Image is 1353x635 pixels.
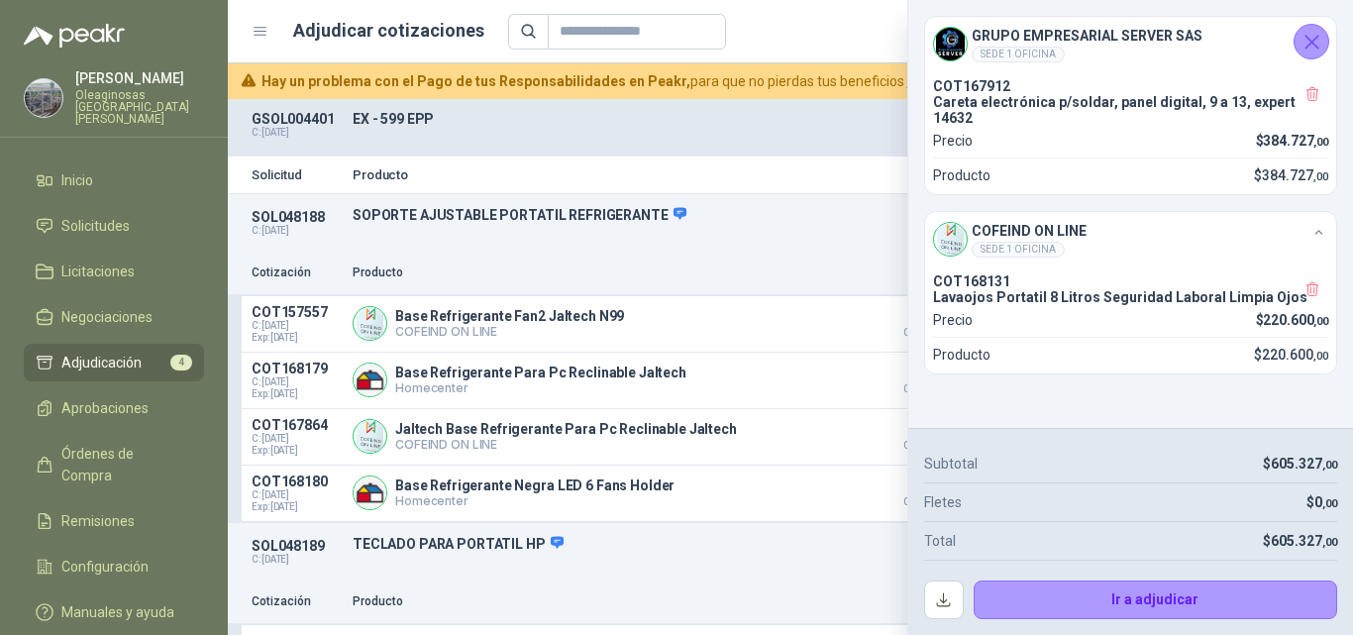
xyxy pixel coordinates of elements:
[874,304,973,338] p: $ 210.000
[874,264,973,282] p: Precio
[252,264,341,282] p: Cotización
[252,538,341,554] p: SOL048189
[170,355,192,370] span: 4
[1263,530,1337,552] p: $
[252,320,341,332] span: C: [DATE]
[24,344,204,381] a: Adjudicación4
[61,306,153,328] span: Negociaciones
[24,161,204,199] a: Inicio
[354,307,386,340] img: Company Logo
[1271,456,1337,472] span: 605.327
[61,215,130,237] span: Solicitudes
[24,389,204,427] a: Aprobaciones
[933,130,973,152] p: Precio
[252,592,341,611] p: Cotización
[353,111,1044,127] p: EX - 599 EPP
[1254,344,1328,366] p: $
[972,242,1065,258] div: SEDE 1 OFICINA
[874,592,973,611] p: Precio
[395,477,675,493] p: Base Refrigerante Negra LED 6 Fans Holder
[353,168,1044,181] p: Producto
[972,220,1087,242] h4: COFEIND ON LINE
[252,111,341,127] p: GSOL004401
[1262,347,1328,363] span: 220.600
[933,164,990,186] p: Producto
[924,453,978,475] p: Subtotal
[1271,533,1337,549] span: 605.327
[252,127,341,139] p: C: [DATE]
[1313,350,1328,363] span: ,00
[1256,130,1329,152] p: $
[353,535,1044,553] p: TECLADO PARA PORTATIL HP
[395,437,737,452] p: COFEIND ON LINE
[395,324,624,339] p: COFEIND ON LINE
[1263,133,1328,149] span: 384.727
[61,352,142,373] span: Adjudicación
[1256,309,1329,331] p: $
[395,493,675,508] p: Homecenter
[252,554,341,566] p: C: [DATE]
[924,491,962,513] p: Fletes
[24,207,204,245] a: Solicitudes
[24,548,204,585] a: Configuración
[1322,497,1337,510] span: ,00
[1314,494,1337,510] span: 0
[1313,315,1328,328] span: ,00
[1263,312,1328,328] span: 220.600
[933,273,1328,289] p: COT168131
[874,417,973,451] p: $ 270.000
[1313,170,1328,183] span: ,00
[252,474,341,489] p: COT168180
[24,298,204,336] a: Negociaciones
[395,421,737,437] p: Jaltech Base Refrigerante Para Pc Reclinable Jaltech
[974,581,1338,620] button: Ir a adjudicar
[933,309,973,331] p: Precio
[293,17,484,45] h1: Adjudicar cotizaciones
[252,225,341,237] p: C: [DATE]
[1263,453,1337,475] p: $
[24,24,125,48] img: Logo peakr
[354,364,386,396] img: Company Logo
[61,397,149,419] span: Aprobaciones
[933,94,1328,126] p: Careta electrónica p/soldar, panel digital, 9 a 13, expert 14632
[61,510,135,532] span: Remisiones
[353,264,862,282] p: Producto
[252,433,341,445] span: C: [DATE]
[874,497,973,507] span: Crédito 30 días
[252,388,341,400] span: Exp: [DATE]
[925,212,1336,265] div: Company LogoCOFEIND ON LINESEDE 1 OFICINA
[252,168,341,181] p: Solicitud
[75,89,204,125] p: Oleaginosas [GEOGRAPHIC_DATA][PERSON_NAME]
[353,206,1044,224] p: SOPORTE AJUSTABLE PORTATIL REFRIGERANTE
[933,344,990,366] p: Producto
[354,420,386,453] img: Company Logo
[252,376,341,388] span: C: [DATE]
[395,380,686,395] p: Homecenter
[1322,536,1337,549] span: ,00
[1313,136,1328,149] span: ,00
[75,71,204,85] p: [PERSON_NAME]
[61,601,174,623] span: Manuales y ayuda
[1322,459,1337,472] span: ,00
[252,304,341,320] p: COT157557
[252,501,341,513] span: Exp: [DATE]
[353,592,862,611] p: Producto
[24,502,204,540] a: Remisiones
[874,474,973,507] p: $ 688.470
[874,328,973,338] span: Crédito 30 días
[61,261,135,282] span: Licitaciones
[61,443,185,486] span: Órdenes de Compra
[1306,491,1337,513] p: $
[354,476,386,509] img: Company Logo
[252,445,341,457] span: Exp: [DATE]
[252,209,341,225] p: SOL048188
[252,332,341,344] span: Exp: [DATE]
[261,73,690,89] b: Hay un problema con el Pago de tus Responsabilidades en Peakr,
[252,489,341,501] span: C: [DATE]
[24,593,204,631] a: Manuales y ayuda
[1262,167,1328,183] span: 384.727
[24,253,204,290] a: Licitaciones
[934,223,967,256] img: Company Logo
[874,361,973,394] p: $ 237.970
[395,308,624,324] p: Base Refrigerante Fan2 Jaltech N99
